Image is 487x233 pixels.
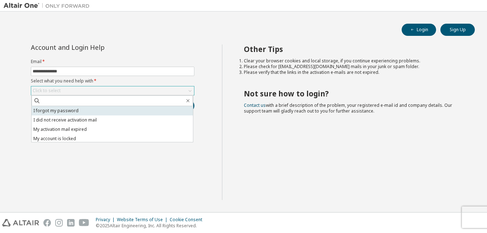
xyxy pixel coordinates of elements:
[440,24,475,36] button: Sign Up
[32,106,193,115] li: I forgot my password
[43,219,51,227] img: facebook.svg
[33,88,61,94] div: Click to select
[55,219,63,227] img: instagram.svg
[244,58,462,64] li: Clear your browser cookies and local storage, if you continue experiencing problems.
[244,70,462,75] li: Please verify that the links in the activation e-mails are not expired.
[31,86,194,95] div: Click to select
[244,89,462,98] h2: Not sure how to login?
[31,59,194,65] label: Email
[244,102,452,114] span: with a brief description of the problem, your registered e-mail id and company details. Our suppo...
[96,217,117,223] div: Privacy
[244,44,462,54] h2: Other Tips
[402,24,436,36] button: Login
[244,64,462,70] li: Please check for [EMAIL_ADDRESS][DOMAIN_NAME] mails in your junk or spam folder.
[117,217,170,223] div: Website Terms of Use
[4,2,93,9] img: Altair One
[67,219,75,227] img: linkedin.svg
[244,102,266,108] a: Contact us
[170,217,207,223] div: Cookie Consent
[31,78,194,84] label: Select what you need help with
[96,223,207,229] p: © 2025 Altair Engineering, Inc. All Rights Reserved.
[2,219,39,227] img: altair_logo.svg
[31,44,162,50] div: Account and Login Help
[79,219,89,227] img: youtube.svg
